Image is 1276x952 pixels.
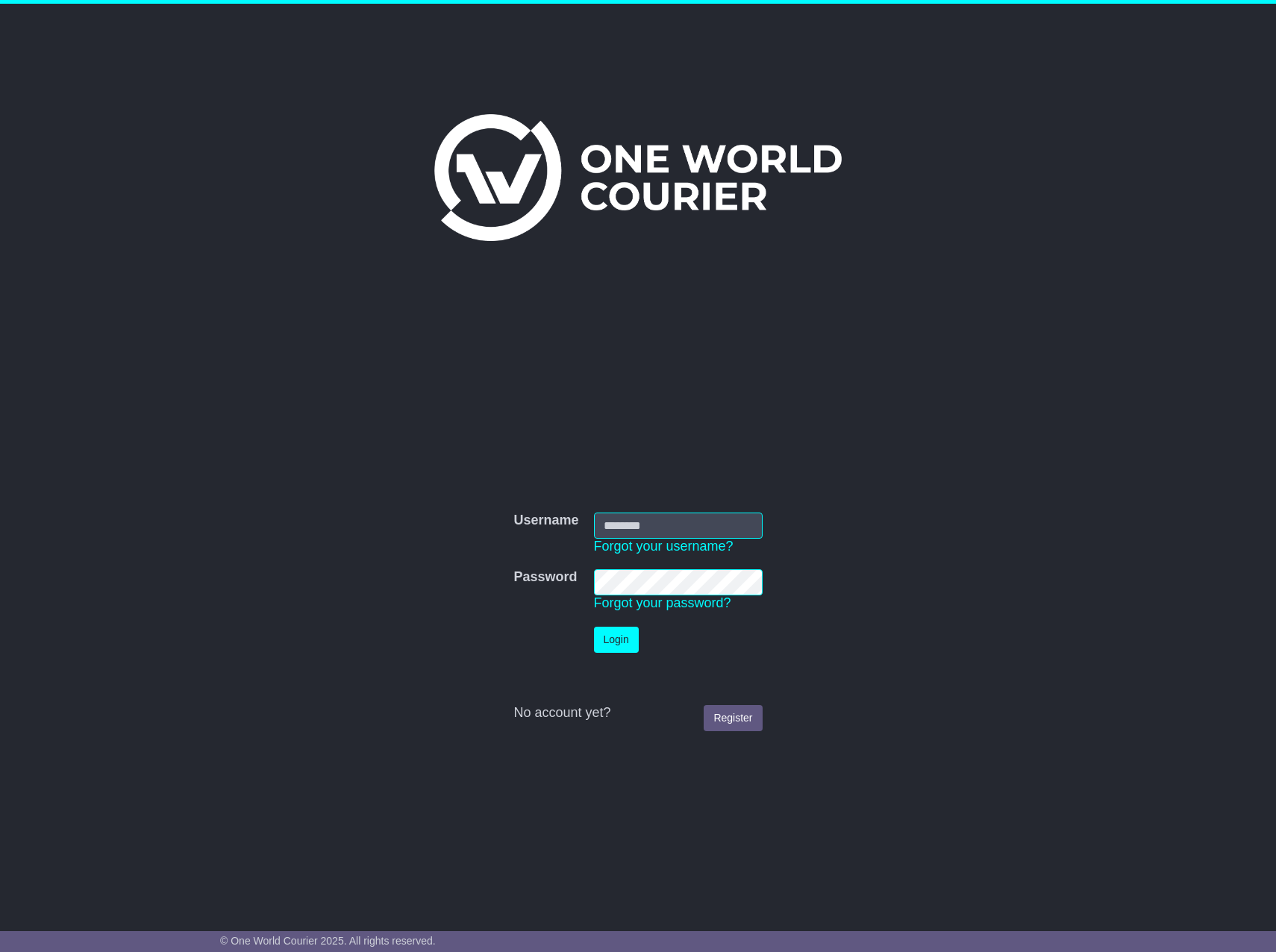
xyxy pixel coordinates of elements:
[513,513,578,529] label: Username
[704,705,762,731] a: Register
[594,627,639,653] button: Login
[594,595,731,610] a: Forgot your password?
[594,539,734,554] a: Forgot your username?
[220,935,436,947] span: © One World Courier 2025. All rights reserved.
[434,114,842,241] img: One World
[513,705,762,721] div: No account yet?
[513,569,577,586] label: Password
